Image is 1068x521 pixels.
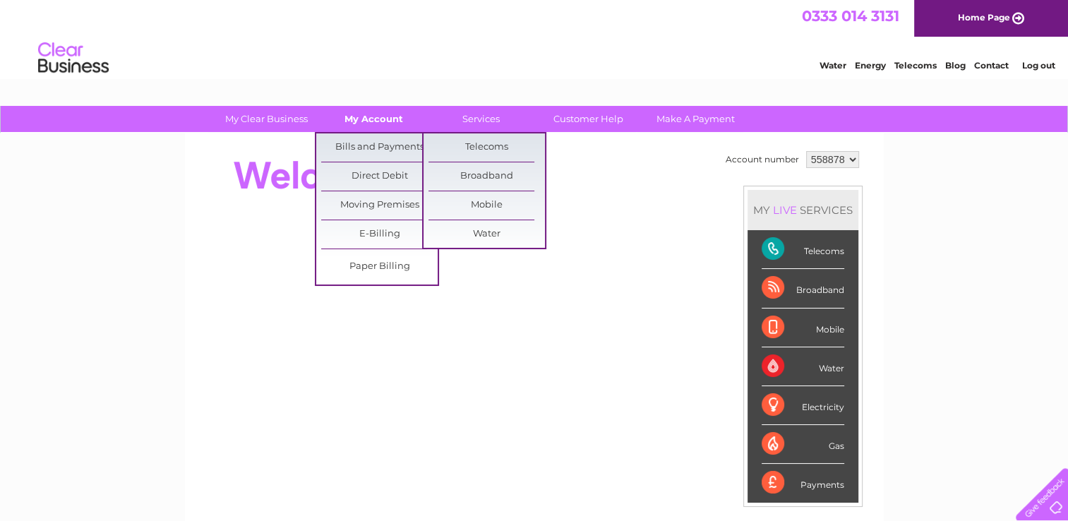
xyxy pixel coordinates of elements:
a: Energy [855,60,886,71]
div: Payments [762,464,844,502]
img: logo.png [37,37,109,80]
td: Account number [722,148,803,172]
div: Electricity [762,386,844,425]
div: LIVE [770,203,800,217]
a: Paper Billing [321,253,438,281]
a: Blog [945,60,966,71]
a: Mobile [428,191,545,220]
div: Water [762,347,844,386]
a: Broadband [428,162,545,191]
div: Telecoms [762,230,844,269]
a: Direct Debit [321,162,438,191]
div: Mobile [762,309,844,347]
a: Make A Payment [637,106,754,132]
div: Gas [762,425,844,464]
div: Broadband [762,269,844,308]
a: Services [423,106,539,132]
a: E-Billing [321,220,438,248]
a: Log out [1021,60,1055,71]
a: Water [428,220,545,248]
a: Bills and Payments [321,133,438,162]
div: MY SERVICES [748,190,858,230]
a: 0333 014 3131 [802,7,899,25]
a: Moving Premises [321,191,438,220]
a: Customer Help [530,106,647,132]
div: Clear Business is a trading name of Verastar Limited (registered in [GEOGRAPHIC_DATA] No. 3667643... [201,8,868,68]
a: Telecoms [894,60,937,71]
a: Water [820,60,846,71]
a: My Account [316,106,432,132]
a: Contact [974,60,1009,71]
a: Telecoms [428,133,545,162]
a: My Clear Business [208,106,325,132]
